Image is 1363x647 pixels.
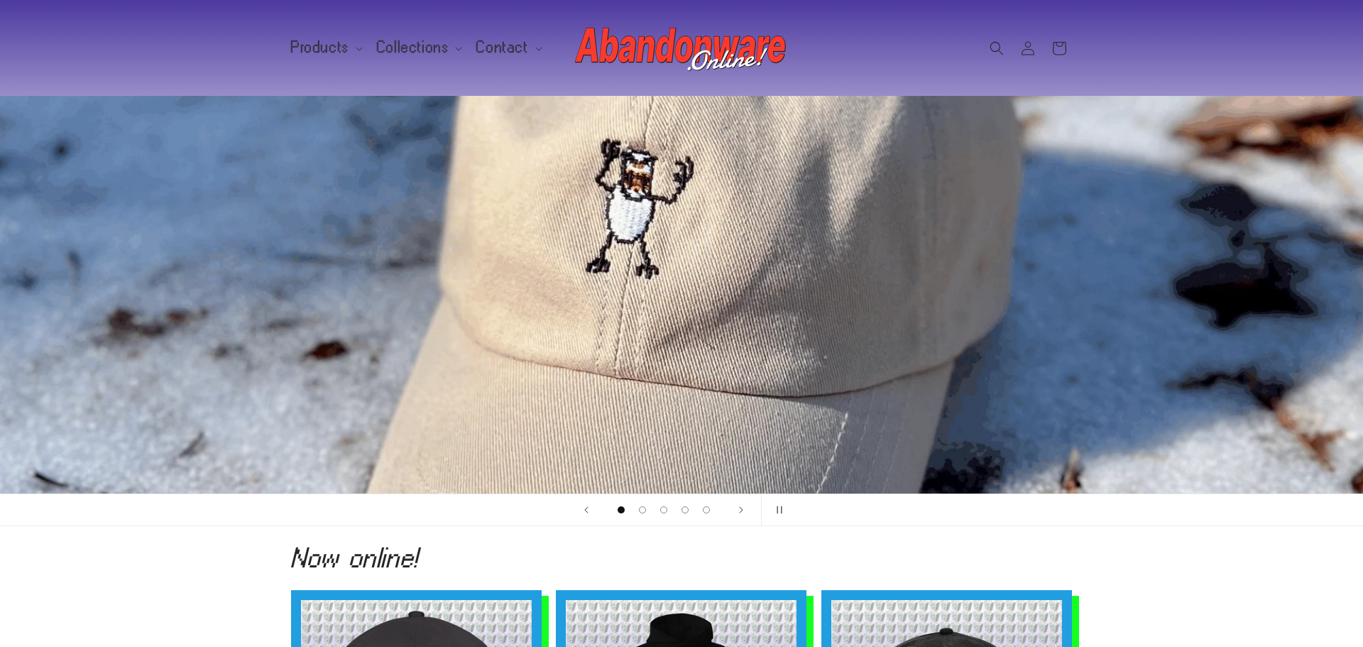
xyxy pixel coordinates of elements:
[377,41,449,54] span: Collections
[632,499,653,521] button: Load slide 2 of 5
[468,33,547,62] summary: Contact
[674,499,696,521] button: Load slide 4 of 5
[981,33,1012,64] summary: Search
[653,499,674,521] button: Load slide 3 of 5
[726,494,757,526] button: Next slide
[283,33,368,62] summary: Products
[611,499,632,521] button: Load slide 1 of 5
[368,33,469,62] summary: Collections
[291,41,349,54] span: Products
[696,499,717,521] button: Load slide 5 of 5
[476,41,528,54] span: Contact
[575,20,788,77] img: Abandonware
[761,494,792,526] button: Pause slideshow
[571,494,602,526] button: Previous slide
[570,14,794,82] a: Abandonware
[291,546,1072,569] h2: Now online!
